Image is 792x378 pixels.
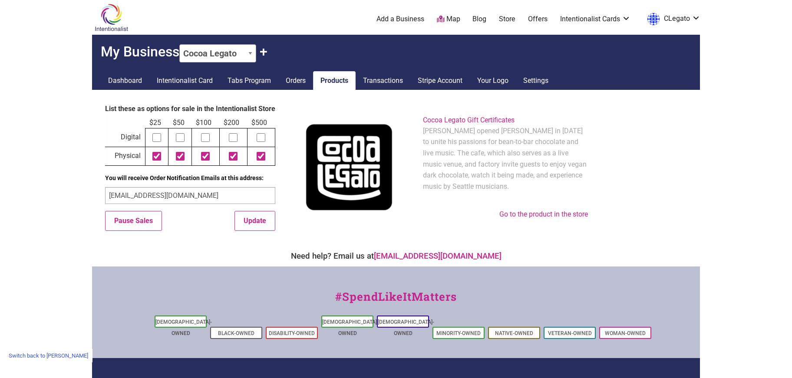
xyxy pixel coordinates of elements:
[105,147,145,166] td: Physical
[105,105,275,113] b: List these as options for sale in the Intentionalist Store
[247,114,275,128] th: $500
[423,116,515,124] a: Cocoa Legato Gift Certificates
[191,114,219,128] th: $100
[495,330,533,336] a: Native-Owned
[234,211,275,231] button: Update
[278,71,313,90] a: Orders
[436,330,481,336] a: Minority-Owned
[423,125,588,192] p: [PERSON_NAME] opened [PERSON_NAME] in [DATE] to unite his passions for bean-to-bar chocolate and ...
[101,71,149,90] a: Dashboard
[499,14,515,24] a: Store
[472,14,486,24] a: Blog
[437,14,460,24] a: Map
[92,35,700,62] h2: My Business
[470,71,516,90] a: Your Logo
[560,14,630,24] a: Intentionalist Cards
[105,174,264,181] b: You will receive Order Notification Emails at this address:
[260,43,267,60] button: Claim Another
[269,330,315,336] a: Disability-Owned
[643,11,700,27] a: CLegato
[218,330,254,336] a: Black-Owned
[548,330,592,336] a: Veteran-Owned
[378,319,434,336] a: [DEMOGRAPHIC_DATA]-Owned
[168,114,192,128] th: $50
[220,71,278,90] a: Tabs Program
[145,114,168,128] th: $25
[96,250,696,262] div: Need help? Email us at
[4,349,92,362] a: Switch back to [PERSON_NAME]
[374,251,502,261] a: [EMAIL_ADDRESS][DOMAIN_NAME]
[92,288,700,314] div: #SpendLikeItMatters
[219,114,247,128] th: $200
[155,319,212,336] a: [DEMOGRAPHIC_DATA]-Owned
[499,209,588,220] a: Go to the product in the store
[105,128,145,147] td: Digital
[528,14,548,24] a: Offers
[313,71,356,90] a: Products
[105,211,162,231] button: Pause Sales
[376,14,424,24] a: Add a Business
[356,71,410,90] a: Transactions
[410,71,470,90] a: Stripe Account
[605,330,646,336] a: Woman-Owned
[322,319,379,336] a: [DEMOGRAPHIC_DATA]-Owned
[91,3,132,32] img: Intentionalist
[516,71,556,90] a: Settings
[284,102,414,233] img: Cocoa Legato Gift Certificates
[149,71,220,90] a: Intentionalist Card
